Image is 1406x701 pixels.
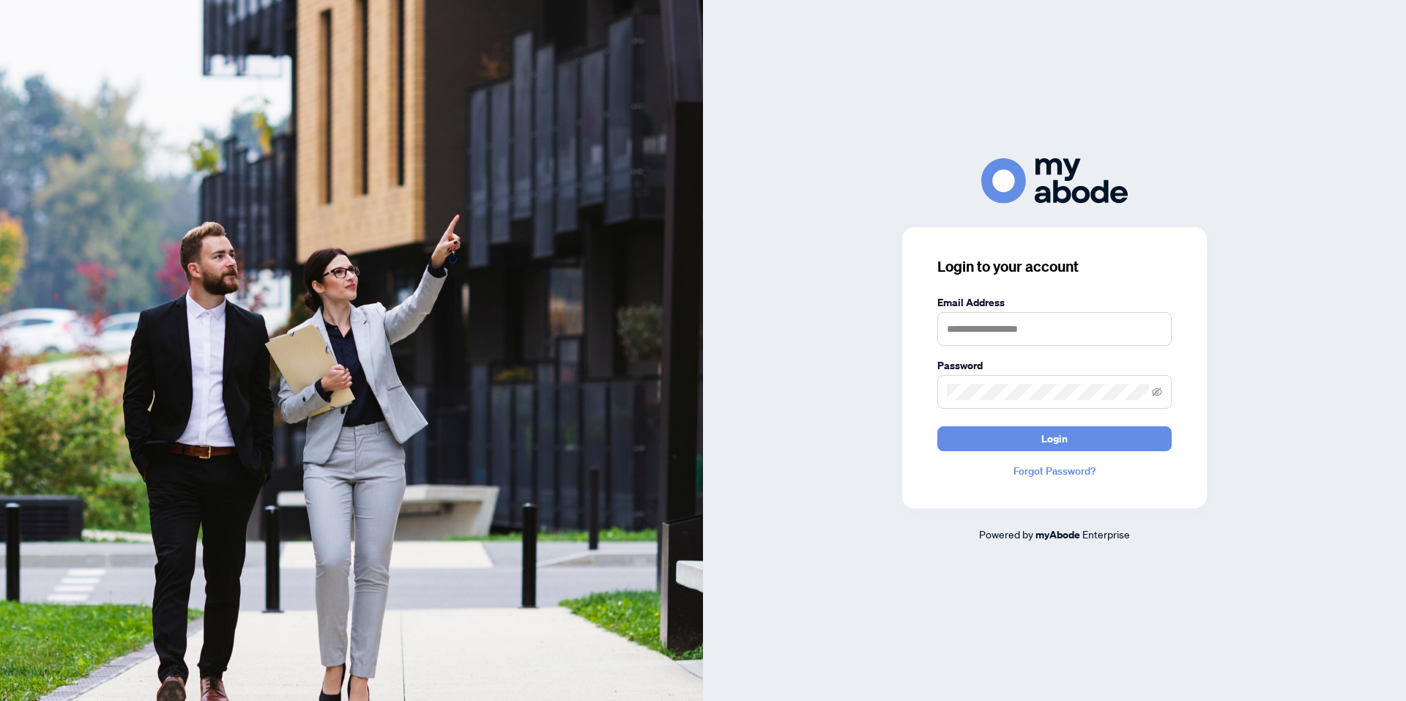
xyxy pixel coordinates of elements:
label: Email Address [937,294,1172,311]
span: Powered by [979,527,1033,541]
a: Forgot Password? [937,463,1172,479]
span: Login [1041,427,1068,450]
span: eye-invisible [1152,387,1162,397]
h3: Login to your account [937,256,1172,277]
a: myAbode [1035,527,1080,543]
button: Login [937,426,1172,451]
span: Enterprise [1082,527,1130,541]
img: ma-logo [981,158,1128,203]
label: Password [937,357,1172,374]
